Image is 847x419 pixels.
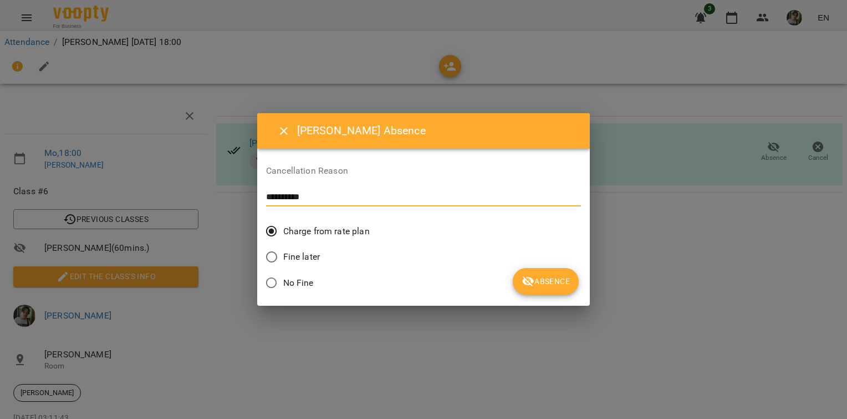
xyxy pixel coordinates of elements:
[283,276,314,290] span: No Fine
[266,166,581,175] label: Cancellation Reason
[297,122,576,139] h6: [PERSON_NAME] Absence
[271,118,297,144] button: Close
[513,268,579,295] button: Absence
[283,250,320,264] span: Fine later
[283,225,370,238] span: Charge from rate plan
[522,275,570,288] span: Absence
